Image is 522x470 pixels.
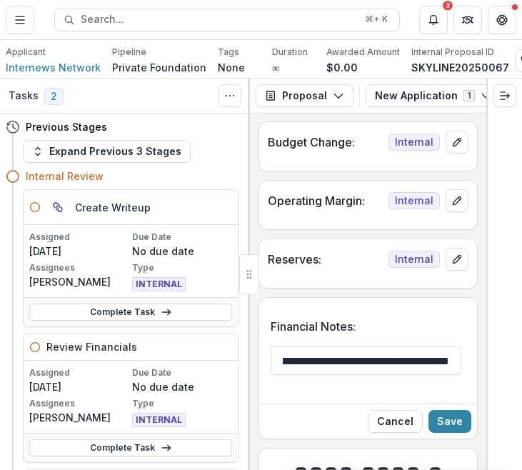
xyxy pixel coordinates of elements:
[6,46,46,59] p: Applicant
[29,244,129,259] p: [DATE]
[112,46,146,59] p: Pipeline
[6,60,101,75] a: Internews Network
[419,6,448,34] button: Notifications
[132,244,232,259] p: No due date
[26,169,104,184] h4: Internal Review
[268,134,383,151] p: Budget Change:
[493,84,516,107] button: Expand right
[29,439,232,456] a: Complete Task
[132,379,232,394] p: No due date
[272,46,308,59] p: Duration
[132,261,232,274] p: Type
[388,192,440,209] span: Internal
[44,88,64,105] span: 2
[9,89,39,103] h3: Tasks
[256,84,353,107] button: Proposal
[488,6,516,34] button: Get Help
[132,366,232,379] p: Due Date
[112,60,206,75] p: Private Foundation
[428,410,471,433] button: Save
[218,60,245,75] p: None
[81,14,356,26] span: Search...
[46,196,69,219] button: View dependent tasks
[6,6,34,34] button: Toggle Menu
[411,60,509,75] p: SKYLINE20250067
[29,274,129,289] p: [PERSON_NAME]
[268,192,383,209] p: Operating Margin:
[219,84,241,107] button: Toggle View Cancelled Tasks
[23,140,191,163] button: Expand Previous 3 Stages
[29,410,129,425] p: [PERSON_NAME]
[388,134,440,151] span: Internal
[326,60,358,75] p: $0.00
[132,231,232,244] p: Due Date
[268,251,383,268] p: Reserves:
[446,248,468,271] button: edit
[29,304,232,321] a: Complete Task
[446,131,468,154] button: edit
[75,200,151,215] h5: Create Writeup
[446,189,468,212] button: edit
[388,251,440,268] span: Internal
[29,231,129,244] p: Assigned
[368,410,423,433] button: Close
[411,46,494,59] p: Internal Proposal ID
[362,11,391,27] div: ⌘ + K
[29,366,129,379] p: Assigned
[443,1,453,11] div: 3
[272,60,279,75] p: ∞
[29,261,129,274] p: Assignees
[29,379,129,394] p: [DATE]
[132,413,186,427] span: INTERNAL
[29,397,129,410] p: Assignees
[26,119,107,134] h4: Previous Stages
[366,84,501,107] button: New Application1
[271,318,356,335] p: Financial Notes:
[326,46,400,59] p: Awarded Amount
[132,397,232,410] p: Type
[54,9,400,31] button: Search...
[132,277,186,291] span: INTERNAL
[453,6,482,34] button: Partners
[46,339,137,354] h5: Review Financials
[218,46,239,59] p: Tags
